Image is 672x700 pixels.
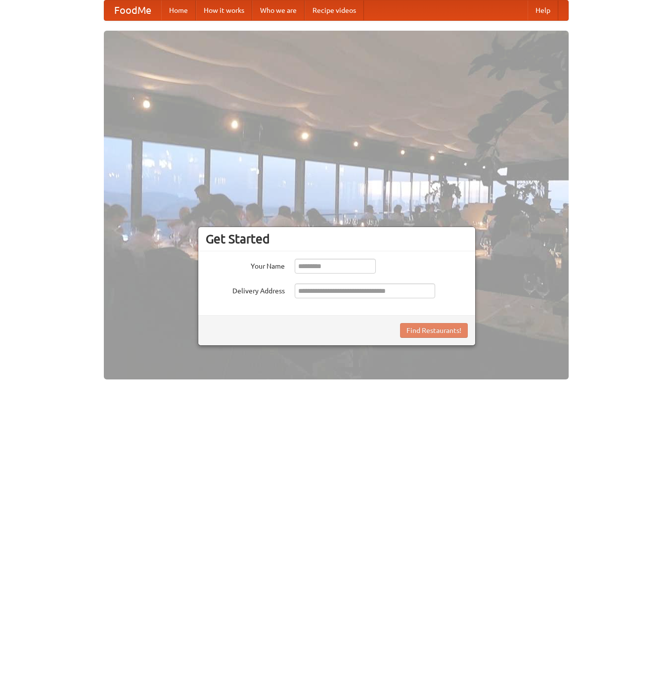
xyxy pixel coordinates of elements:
[252,0,305,20] a: Who we are
[104,0,161,20] a: FoodMe
[196,0,252,20] a: How it works
[400,323,468,338] button: Find Restaurants!
[206,259,285,271] label: Your Name
[528,0,558,20] a: Help
[206,232,468,246] h3: Get Started
[305,0,364,20] a: Recipe videos
[206,283,285,296] label: Delivery Address
[161,0,196,20] a: Home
